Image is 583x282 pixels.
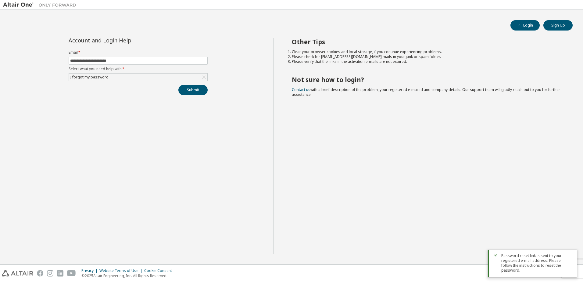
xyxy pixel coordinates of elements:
[292,49,562,54] li: Clear your browser cookies and local storage, if you continue experiencing problems.
[69,38,180,43] div: Account and Login Help
[292,76,562,84] h2: Not sure how to login?
[292,59,562,64] li: Please verify that the links in the activation e-mails are not expired.
[292,38,562,46] h2: Other Tips
[501,253,572,273] span: Password reset link is sent to your registered e-mail address. Please follow the instructions to ...
[81,273,176,278] p: © 2025 Altair Engineering, Inc. All Rights Reserved.
[2,270,33,277] img: altair_logo.svg
[69,67,208,71] label: Select what you need help with
[37,270,43,277] img: facebook.svg
[57,270,63,277] img: linkedin.svg
[178,85,208,95] button: Submit
[69,74,207,81] div: I forgot my password
[99,268,144,273] div: Website Terms of Use
[3,2,79,8] img: Altair One
[543,20,573,31] button: Sign Up
[47,270,53,277] img: instagram.svg
[67,270,76,277] img: youtube.svg
[510,20,540,31] button: Login
[292,54,562,59] li: Please check for [EMAIL_ADDRESS][DOMAIN_NAME] mails in your junk or spam folder.
[69,50,208,55] label: Email
[292,87,560,97] span: with a brief description of the problem, your registered e-mail id and company details. Our suppo...
[81,268,99,273] div: Privacy
[69,74,109,81] div: I forgot my password
[292,87,310,92] a: Contact us
[144,268,176,273] div: Cookie Consent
